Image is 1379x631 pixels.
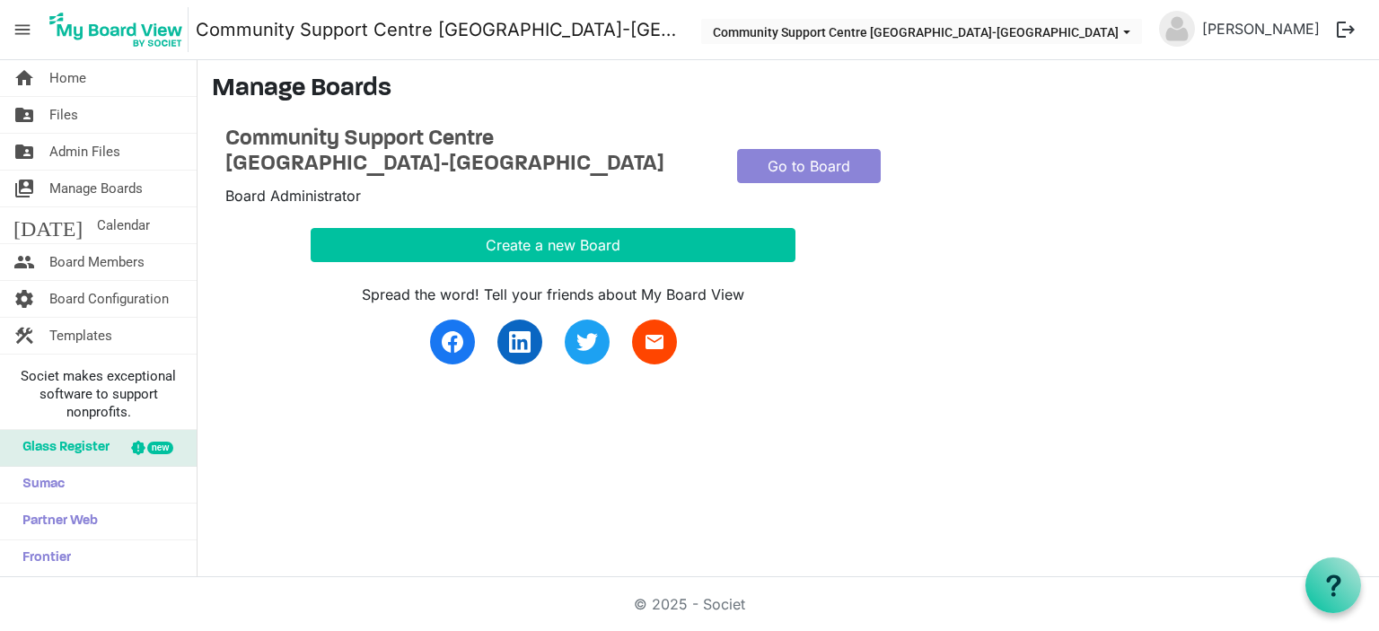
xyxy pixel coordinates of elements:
span: Sumac [13,467,65,503]
a: © 2025 - Societ [634,595,745,613]
span: switch_account [13,171,35,206]
span: Admin Files [49,134,120,170]
span: Templates [49,318,112,354]
a: Community Support Centre [GEOGRAPHIC_DATA]-[GEOGRAPHIC_DATA] [225,127,710,179]
span: folder_shared [13,97,35,133]
span: home [13,60,35,96]
img: My Board View Logo [44,7,189,52]
h3: Manage Boards [212,74,1365,105]
button: Community Support Centre Haldimand-Norfolk dropdownbutton [701,19,1142,44]
a: Community Support Centre [GEOGRAPHIC_DATA]-[GEOGRAPHIC_DATA] [196,12,683,48]
span: email [644,331,665,353]
img: twitter.svg [576,331,598,353]
span: Board Administrator [225,187,361,205]
span: construction [13,318,35,354]
span: Files [49,97,78,133]
div: new [147,442,173,454]
span: Home [49,60,86,96]
a: My Board View Logo [44,7,196,52]
span: Board Configuration [49,281,169,317]
span: Frontier [13,540,71,576]
button: logout [1327,11,1365,48]
span: [DATE] [13,207,83,243]
span: Manage Boards [49,171,143,206]
span: Societ makes exceptional software to support nonprofits. [8,367,189,421]
span: Calendar [97,207,150,243]
span: Board Members [49,244,145,280]
span: menu [5,13,40,47]
div: Spread the word! Tell your friends about My Board View [311,284,795,305]
img: facebook.svg [442,331,463,353]
span: settings [13,281,35,317]
a: Go to Board [737,149,881,183]
span: Partner Web [13,504,98,539]
a: [PERSON_NAME] [1195,11,1327,47]
span: Glass Register [13,430,110,466]
span: people [13,244,35,280]
span: folder_shared [13,134,35,170]
button: Create a new Board [311,228,795,262]
img: no-profile-picture.svg [1159,11,1195,47]
a: email [632,320,677,364]
img: linkedin.svg [509,331,531,353]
